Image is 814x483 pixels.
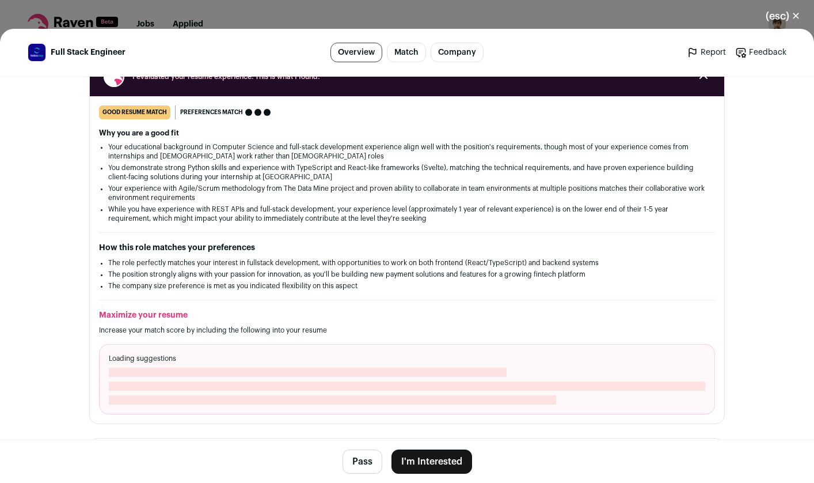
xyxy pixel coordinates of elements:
a: Report [687,47,726,58]
img: 0fdffccda9153aa39e23d779857c4bcc07da4086cc2db3e68170b863cfd70659.jpg [28,44,45,61]
li: You demonstrate strong Python skills and experience with TypeScript and React-like frameworks (Sv... [108,163,706,182]
li: While you have experience with REST APIs and full-stack development, your experience level (appro... [108,205,706,223]
div: good resume match [99,105,170,119]
a: Feedback [735,47,786,58]
h2: How this role matches your preferences [99,242,715,254]
li: Your experience with Agile/Scrum methodology from The Data Mine project and proven ability to col... [108,184,706,202]
li: The role perfectly matches your interest in fullstack development, with opportunities to work on ... [108,258,706,267]
div: Loading suggestions [99,344,715,414]
a: Company [431,43,484,62]
li: The company size preference is met as you indicated flexibility on this aspect [108,281,706,290]
h2: Maximize your resume [99,310,715,321]
a: Match [387,43,426,62]
li: The position strongly aligns with your passion for innovation, as you'll be building new payment ... [108,270,706,279]
p: Increase your match score by including the following into your resume [99,326,715,335]
button: Pass [343,450,382,474]
a: Overview [330,43,382,62]
span: Preferences match [180,107,243,118]
button: Close modal [752,3,814,29]
button: I'm Interested [391,450,472,474]
span: Full Stack Engineer [51,47,125,58]
h2: Why you are a good fit [99,129,715,138]
span: “I evaluated your resume experience. This is what I found.” [129,72,685,81]
li: Your educational background in Computer Science and full-stack development experience align well ... [108,142,706,161]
